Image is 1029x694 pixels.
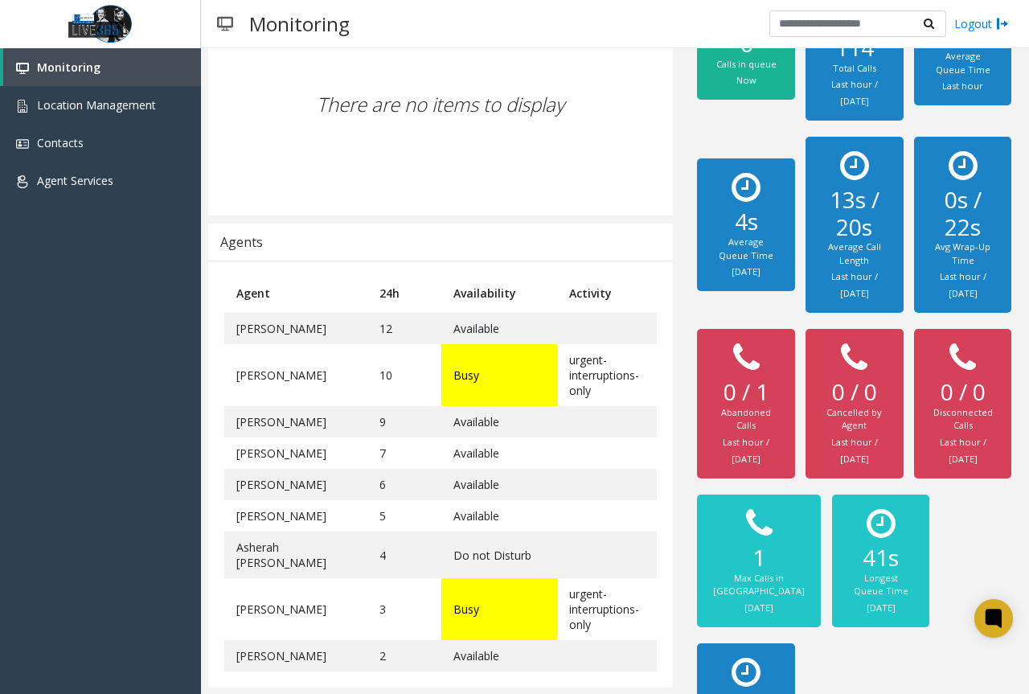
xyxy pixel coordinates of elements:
[930,240,995,267] div: Avg Wrap-Up Time
[822,406,887,433] div: Cancelled by Agent
[848,572,913,598] div: Longest Queue Time
[367,313,441,344] td: 12
[224,10,657,199] div: There are no items to display
[367,640,441,671] td: 2
[713,544,805,572] h2: 1
[224,437,367,469] td: [PERSON_NAME]
[3,48,201,86] a: Monitoring
[996,15,1009,32] img: logout
[441,469,557,500] td: Available
[224,578,367,640] td: [PERSON_NAME]
[557,344,657,406] td: urgent-interruptions-only
[224,640,367,671] td: [PERSON_NAME]
[367,500,441,532] td: 5
[441,313,557,344] td: Available
[367,344,441,406] td: 10
[848,544,913,572] h2: 41s
[224,469,367,500] td: [PERSON_NAME]
[441,437,557,469] td: Available
[367,406,441,437] td: 9
[241,4,358,43] h3: Monitoring
[441,344,557,406] td: Busy
[224,313,367,344] td: [PERSON_NAME]
[732,265,760,277] small: [DATE]
[224,273,367,313] th: Agent
[713,208,778,236] h2: 4s
[940,270,986,299] small: Last hour / [DATE]
[37,60,100,75] span: Monitoring
[441,406,557,437] td: Available
[930,406,995,433] div: Disconnected Calls
[224,406,367,437] td: [PERSON_NAME]
[831,436,878,465] small: Last hour / [DATE]
[867,602,896,614] small: [DATE]
[822,62,887,76] div: Total Calls
[37,97,156,113] span: Location Management
[367,469,441,500] td: 6
[441,500,557,532] td: Available
[736,74,756,86] small: Now
[822,187,887,240] h2: 13s / 20s
[831,78,878,107] small: Last hour / [DATE]
[220,232,263,253] div: Agents
[224,344,367,406] td: [PERSON_NAME]
[217,4,233,43] img: pageIcon
[744,602,773,614] small: [DATE]
[441,532,557,578] td: Do not Disturb
[441,273,557,313] th: Availability
[942,80,983,92] small: Last hour
[441,640,557,671] td: Available
[16,138,29,150] img: 'icon'
[930,379,995,406] h2: 0 / 0
[557,578,657,640] td: urgent-interruptions-only
[441,578,557,640] td: Busy
[930,187,995,240] h2: 0s / 22s
[367,578,441,640] td: 3
[940,436,986,465] small: Last hour / [DATE]
[713,572,805,598] div: Max Calls in [GEOGRAPHIC_DATA]
[713,236,778,262] div: Average Queue Time
[367,532,441,578] td: 4
[831,270,878,299] small: Last hour / [DATE]
[224,532,367,578] td: Asherah [PERSON_NAME]
[713,406,778,433] div: Abandoned Calls
[16,100,29,113] img: 'icon'
[37,173,113,188] span: Agent Services
[367,273,441,313] th: 24h
[37,135,84,150] span: Contacts
[16,62,29,75] img: 'icon'
[713,58,778,72] div: Calls in queue
[930,50,995,76] div: Average Queue Time
[713,379,778,406] h2: 0 / 1
[723,436,769,465] small: Last hour / [DATE]
[822,379,887,406] h2: 0 / 0
[224,500,367,532] td: [PERSON_NAME]
[557,273,657,313] th: Activity
[954,15,1009,32] a: Logout
[822,240,887,267] div: Average Call Length
[367,437,441,469] td: 7
[16,175,29,188] img: 'icon'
